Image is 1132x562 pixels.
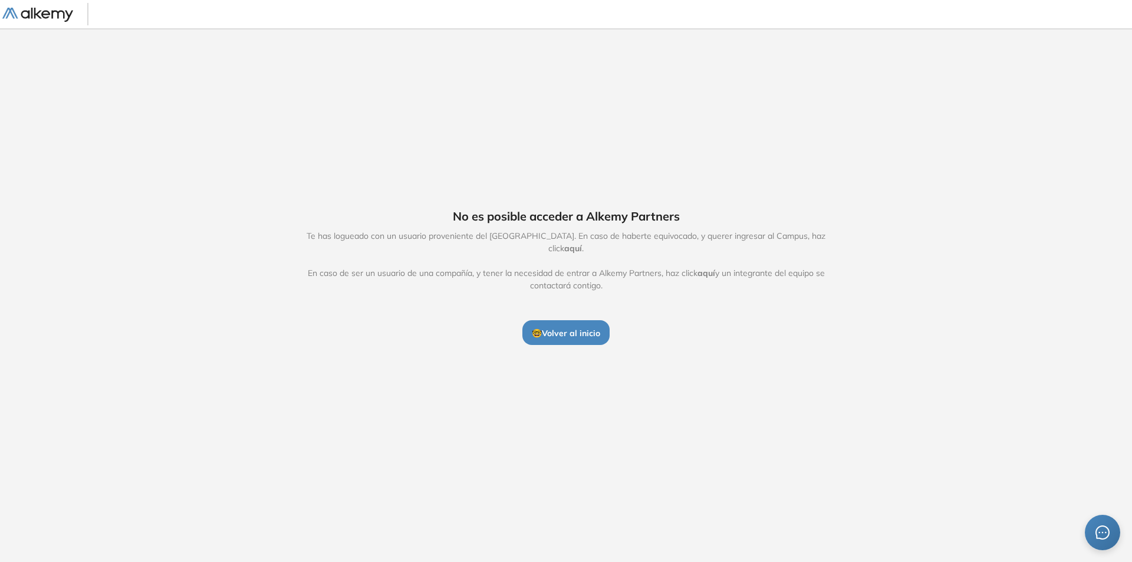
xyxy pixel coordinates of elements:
[532,328,600,338] span: 🤓 Volver al inicio
[2,8,73,22] img: Logo
[294,230,838,292] span: Te has logueado con un usuario proveniente del [GEOGRAPHIC_DATA]. En caso de haberte equivocado, ...
[522,320,610,345] button: 🤓Volver al inicio
[697,268,715,278] span: aquí
[453,208,680,225] span: No es posible acceder a Alkemy Partners
[1095,525,1110,540] span: message
[564,243,582,254] span: aquí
